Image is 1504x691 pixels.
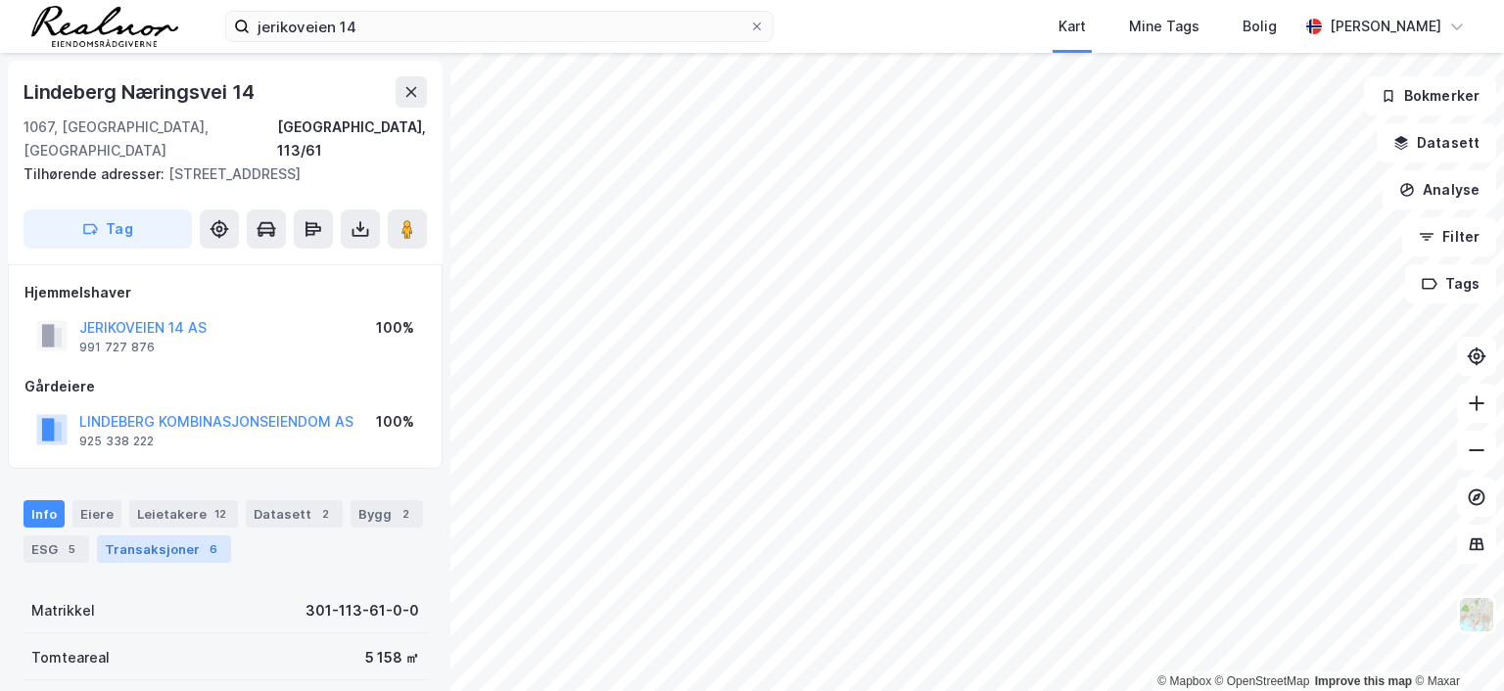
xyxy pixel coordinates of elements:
[97,535,231,563] div: Transaksjoner
[62,539,81,559] div: 5
[1243,15,1277,38] div: Bolig
[396,504,415,524] div: 2
[23,209,192,249] button: Tag
[23,535,89,563] div: ESG
[79,340,155,355] div: 991 727 876
[24,281,426,304] div: Hjemmelshaver
[305,599,419,622] div: 301-113-61-0-0
[204,539,223,559] div: 6
[315,504,335,524] div: 2
[1383,170,1496,209] button: Analyse
[246,500,343,528] div: Datasett
[31,599,95,622] div: Matrikkel
[1330,15,1441,38] div: [PERSON_NAME]
[1406,597,1504,691] iframe: Chat Widget
[351,500,423,528] div: Bygg
[1364,76,1496,115] button: Bokmerker
[1157,674,1211,688] a: Mapbox
[376,316,414,340] div: 100%
[376,410,414,434] div: 100%
[23,115,277,162] div: 1067, [GEOGRAPHIC_DATA], [GEOGRAPHIC_DATA]
[72,500,121,528] div: Eiere
[1402,217,1496,256] button: Filter
[23,165,168,182] span: Tilhørende adresser:
[24,375,426,398] div: Gårdeiere
[23,76,258,108] div: Lindeberg Næringsvei 14
[1377,123,1496,162] button: Datasett
[277,115,427,162] div: [GEOGRAPHIC_DATA], 113/61
[1315,674,1412,688] a: Improve this map
[211,504,230,524] div: 12
[31,646,110,669] div: Tomteareal
[23,500,65,528] div: Info
[1058,15,1086,38] div: Kart
[31,6,178,47] img: realnor-logo.934646d98de889bb5806.png
[23,162,411,186] div: [STREET_ADDRESS]
[79,434,154,449] div: 925 338 222
[365,646,419,669] div: 5 158 ㎡
[1215,674,1310,688] a: OpenStreetMap
[1405,264,1496,303] button: Tags
[1458,596,1495,633] img: Z
[1406,597,1504,691] div: Kontrollprogram for chat
[1129,15,1199,38] div: Mine Tags
[129,500,238,528] div: Leietakere
[250,12,749,41] input: Søk på adresse, matrikkel, gårdeiere, leietakere eller personer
